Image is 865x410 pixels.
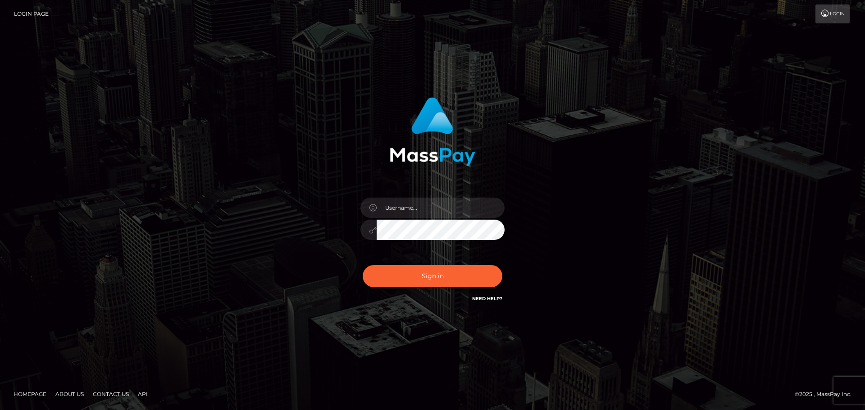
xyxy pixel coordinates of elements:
a: Login [815,5,850,23]
img: MassPay Login [390,97,475,166]
div: © 2025 , MassPay Inc. [795,389,858,399]
a: Contact Us [89,387,132,401]
a: Need Help? [472,296,502,302]
button: Sign in [363,265,502,287]
a: Homepage [10,387,50,401]
a: API [134,387,151,401]
a: About Us [52,387,87,401]
a: Login Page [14,5,49,23]
input: Username... [377,198,505,218]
